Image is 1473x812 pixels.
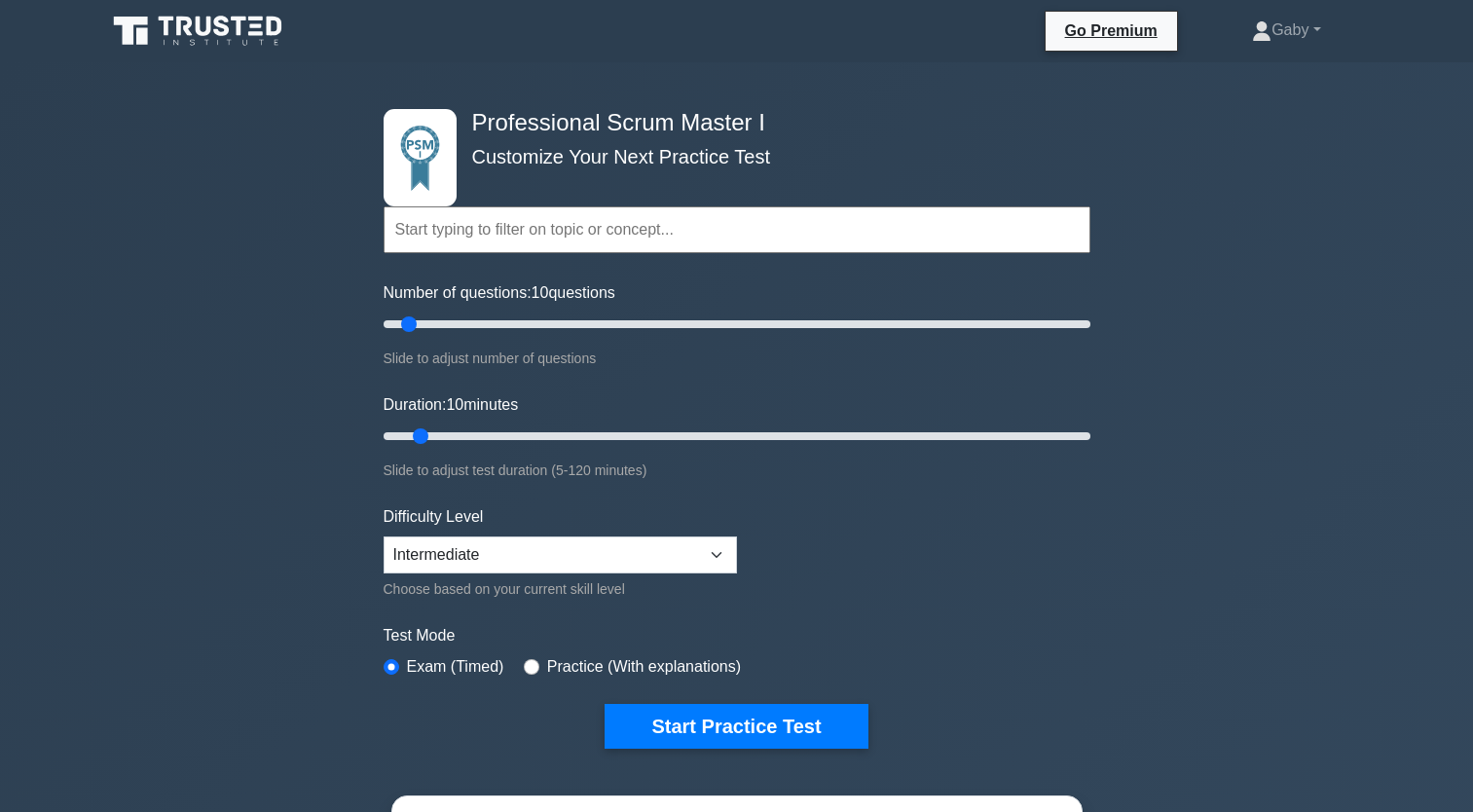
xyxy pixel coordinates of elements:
span: 10 [532,284,549,301]
label: Duration: minutes [384,393,519,417]
input: Start typing to filter on topic or concept... [384,206,1090,253]
button: Start Practice Test [605,704,867,749]
div: Choose based on your current skill level [384,577,737,601]
label: Test Mode [384,624,1090,647]
label: Difficulty Level [384,505,484,529]
div: Slide to adjust test duration (5-120 minutes) [384,459,1090,482]
h4: Professional Scrum Master I [464,109,995,137]
span: 10 [446,396,463,413]
div: Slide to adjust number of questions [384,347,1090,370]
label: Exam (Timed) [407,655,504,679]
a: Go Premium [1053,18,1169,43]
label: Number of questions: questions [384,281,615,305]
a: Gaby [1205,11,1367,50]
label: Practice (With explanations) [547,655,741,679]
